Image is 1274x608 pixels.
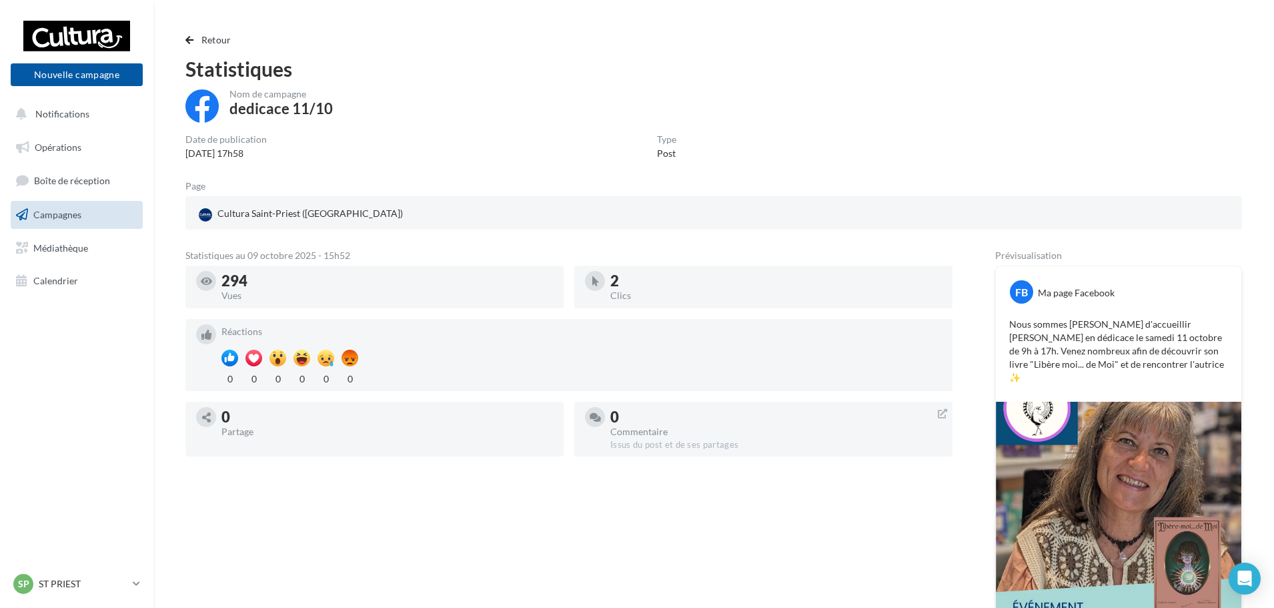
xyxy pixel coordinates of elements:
div: Nom de campagne [229,89,333,99]
p: Nous sommes [PERSON_NAME] d'accueillir [PERSON_NAME] en dédicace le samedi 11 octobre de 9h à 17h... [1009,318,1228,384]
div: Issus du post et de ses partages [610,439,942,451]
span: Boîte de réception [34,175,110,186]
div: Post [657,147,676,160]
span: Opérations [35,141,81,153]
div: 0 [221,410,553,424]
span: Retour [201,34,231,45]
div: 0 [317,370,334,386]
div: FB [1010,280,1033,304]
div: Prévisualisation [995,251,1242,260]
div: Ma page Facebook [1038,286,1115,300]
div: Réactions [221,327,942,336]
span: Notifications [35,108,89,119]
a: Cultura Saint-Priest ([GEOGRAPHIC_DATA]) [196,204,541,224]
span: SP [18,577,29,591]
div: [DATE] 17h58 [185,147,267,160]
div: Statistiques au 09 octobre 2025 - 15h52 [185,251,952,260]
a: Médiathèque [8,234,145,262]
div: 0 [293,370,310,386]
button: Nouvelle campagne [11,63,143,86]
div: Page [185,182,216,191]
div: 2 [610,274,942,288]
div: 0 [342,370,358,386]
span: Médiathèque [33,242,88,253]
div: Cultura Saint-Priest ([GEOGRAPHIC_DATA]) [196,204,406,224]
div: Clics [610,291,942,300]
span: Campagnes [33,209,81,220]
a: Calendrier [8,267,145,295]
div: Vues [221,291,553,300]
button: Retour [185,32,237,48]
a: SP ST PRIEST [11,571,143,597]
a: Boîte de réception [8,166,145,195]
div: 0 [245,370,262,386]
button: Notifications [8,100,140,128]
div: dedicace 11/10 [229,101,333,116]
div: 0 [221,370,238,386]
p: ST PRIEST [39,577,127,591]
div: 0 [269,370,286,386]
div: 0 [610,410,942,424]
div: Commentaire [610,427,942,436]
div: Open Intercom Messenger [1229,563,1261,595]
div: 294 [221,274,553,288]
div: Partage [221,427,553,436]
div: Date de publication [185,135,267,144]
a: Campagnes [8,201,145,229]
div: Type [657,135,676,144]
a: Opérations [8,133,145,162]
span: Calendrier [33,275,78,286]
div: Statistiques [185,59,1242,79]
